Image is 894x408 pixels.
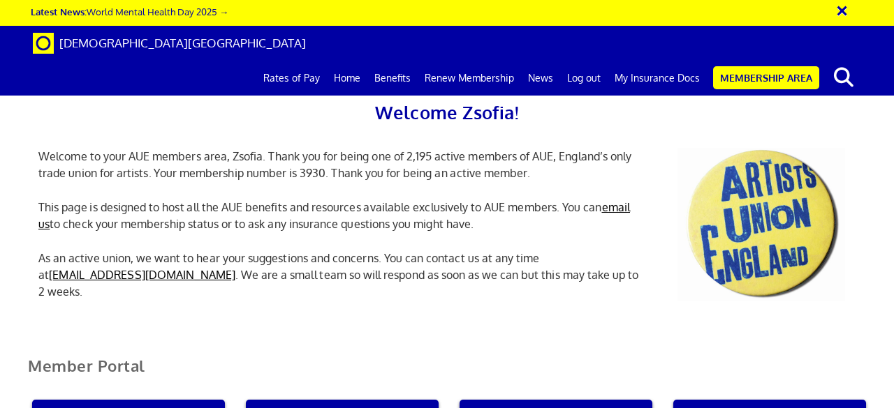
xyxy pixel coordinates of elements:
[17,357,877,391] h2: Member Portal
[521,61,560,96] a: News
[22,26,316,61] a: Brand [DEMOGRAPHIC_DATA][GEOGRAPHIC_DATA]
[256,61,327,96] a: Rates of Pay
[713,66,819,89] a: Membership Area
[28,199,657,232] p: This page is designed to host all the AUE benefits and resources available exclusively to AUE mem...
[608,61,707,96] a: My Insurance Docs
[49,268,235,282] a: [EMAIL_ADDRESS][DOMAIN_NAME]
[327,61,367,96] a: Home
[822,63,865,92] button: search
[31,6,87,17] strong: Latest News:
[28,98,866,127] h2: Welcome Zsofia!
[560,61,608,96] a: Log out
[31,6,228,17] a: Latest News:World Mental Health Day 2025 →
[59,36,306,50] span: [DEMOGRAPHIC_DATA][GEOGRAPHIC_DATA]
[367,61,418,96] a: Benefits
[28,148,657,181] p: Welcome to your AUE members area, Zsofia. Thank you for being one of 2,195 active members of AUE,...
[28,250,657,300] p: As an active union, we want to hear your suggestions and concerns. You can contact us at any time...
[418,61,521,96] a: Renew Membership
